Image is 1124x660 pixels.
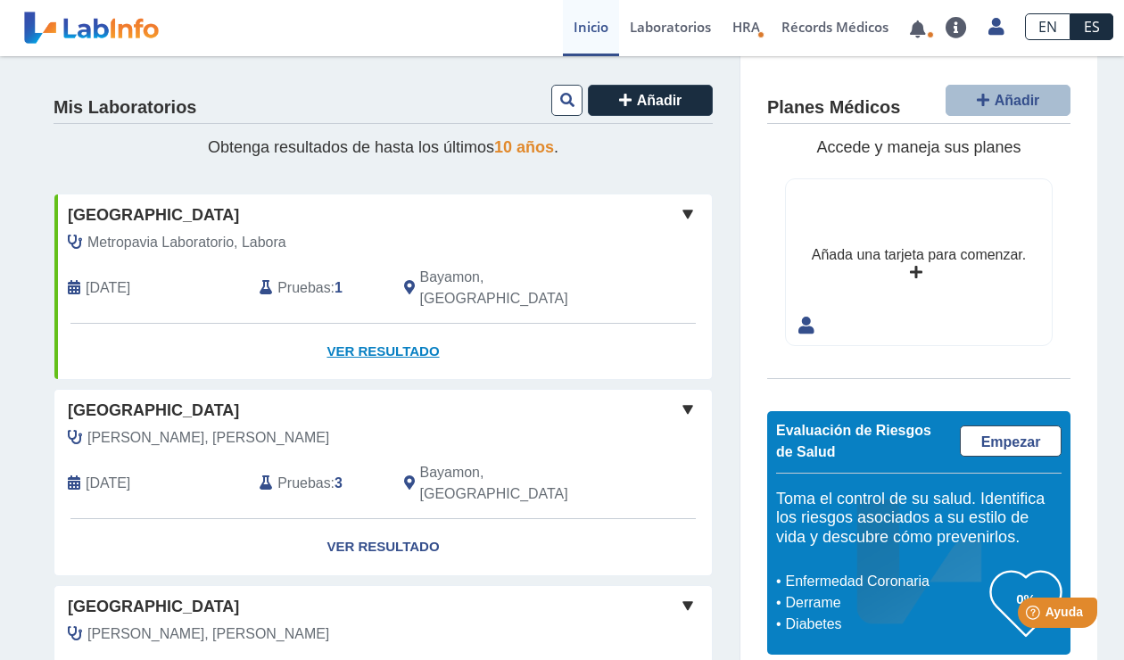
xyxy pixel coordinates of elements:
[812,244,1026,266] div: Añada una tarjeta para comenzar.
[1025,13,1070,40] a: EN
[732,18,760,36] span: HRA
[86,473,130,494] span: 2025-08-09
[767,97,900,119] h4: Planes Médicos
[87,232,286,253] span: Metropavia Laboratorio, Labora
[246,267,390,309] div: :
[277,473,330,494] span: Pruebas
[86,277,130,299] span: 2025-09-16
[776,490,1062,548] h5: Toma el control de su salud. Identifica los riesgos asociados a su estilo de vida y descubre cómo...
[588,85,713,116] button: Añadir
[54,97,196,119] h4: Mis Laboratorios
[995,93,1040,108] span: Añadir
[781,571,990,592] li: Enfermedad Coronaria
[981,434,1041,450] span: Empezar
[87,427,329,449] span: Cabrera Rodriguez, Pilar
[965,590,1104,640] iframe: Help widget launcher
[781,614,990,635] li: Diabetes
[68,399,239,423] span: [GEOGRAPHIC_DATA]
[68,203,239,227] span: [GEOGRAPHIC_DATA]
[335,280,343,295] b: 1
[776,423,931,459] span: Evaluación de Riesgos de Salud
[420,267,617,309] span: Bayamon, PR
[990,588,1062,610] h3: 0%
[87,623,329,645] span: Cabrera Rodriguez, Pilar
[816,138,1021,156] span: Accede y maneja sus planes
[246,462,390,505] div: :
[208,138,558,156] span: Obtenga resultados de hasta los últimos .
[494,138,554,156] span: 10 años
[637,93,682,108] span: Añadir
[1070,13,1113,40] a: ES
[68,595,239,619] span: [GEOGRAPHIC_DATA]
[54,324,712,380] a: Ver Resultado
[335,475,343,491] b: 3
[781,592,990,614] li: Derrame
[54,519,712,575] a: Ver Resultado
[277,277,330,299] span: Pruebas
[960,425,1062,457] a: Empezar
[946,85,1070,116] button: Añadir
[420,462,617,505] span: Bayamon, PR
